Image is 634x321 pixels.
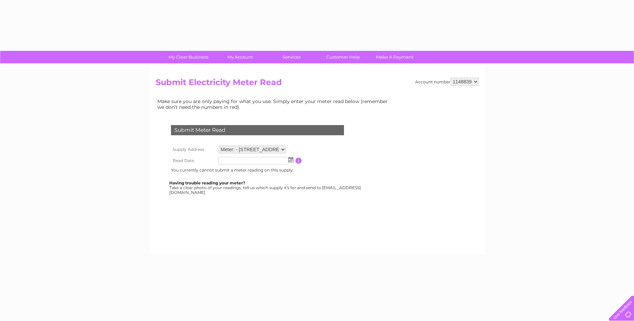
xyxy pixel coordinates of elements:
b: Having trouble reading your meter? [169,180,245,185]
a: Make A Payment [367,51,423,63]
a: Customer Help [315,51,371,63]
img: ... [288,157,293,162]
a: My Clear Business [160,51,216,63]
th: Supply Address [169,144,217,155]
div: Take a clear photo of your readings, tell us which supply it's for and send to [EMAIL_ADDRESS][DO... [169,181,362,195]
div: Submit Meter Read [171,125,344,135]
td: Make sure you are only paying for what you use. Simply enter your meter read below (remember we d... [156,97,393,111]
a: My Account [212,51,268,63]
a: Services [264,51,320,63]
input: Information [295,158,302,164]
th: Read Date [169,155,217,166]
div: Account number [415,78,479,86]
td: You currently cannot submit a meter reading on this supply. [169,166,295,174]
h2: Submit Electricity Meter Read [156,78,479,91]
